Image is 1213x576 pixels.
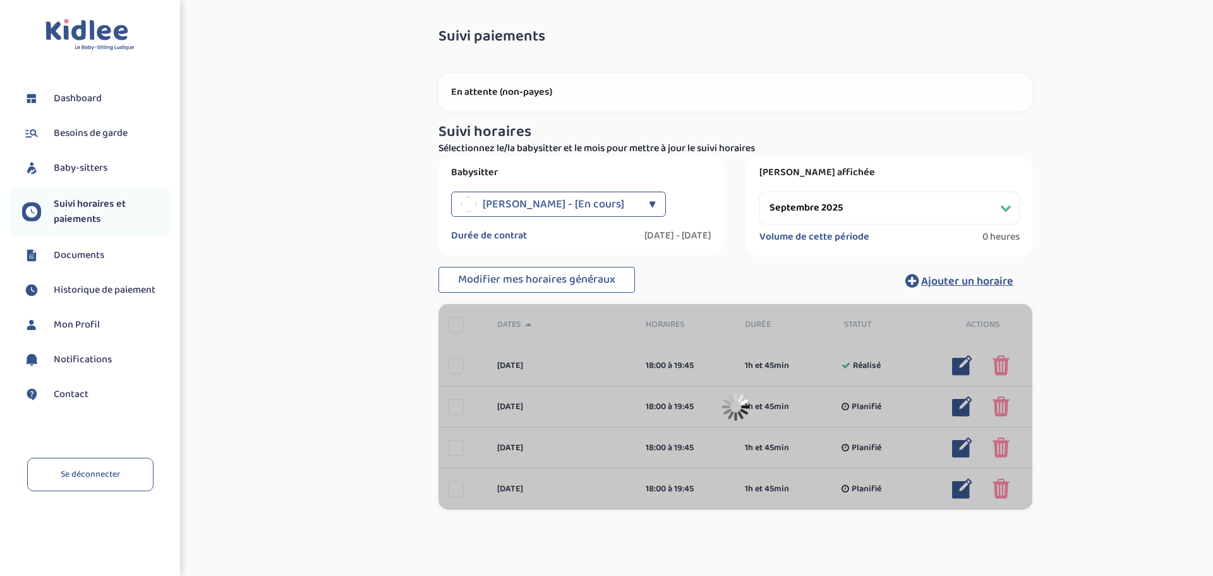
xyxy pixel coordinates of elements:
[22,197,171,227] a: Suivi horaires et paiements
[27,458,154,491] a: Se déconnecter
[22,246,171,265] a: Documents
[438,141,1032,156] p: Sélectionnez le/la babysitter et le mois pour mettre à jour le suivi horaires
[22,124,41,143] img: besoin.svg
[649,192,656,217] div: ▼
[22,385,171,404] a: Contact
[451,86,1020,99] p: En attente (non-payes)
[644,230,711,242] label: [DATE] - [DATE]
[54,283,155,298] span: Historique de paiement
[54,387,88,402] span: Contact
[22,316,171,334] a: Mon Profil
[759,231,869,243] label: Volume de cette période
[458,271,615,288] span: Modifier mes horaires généraux
[54,317,100,333] span: Mon Profil
[438,124,1032,140] h3: Suivi horaires
[22,89,41,108] img: dashboard.svg
[54,161,107,176] span: Baby-sitters
[886,267,1032,295] button: Ajouter un horaire
[22,202,41,221] img: suivihoraire.svg
[438,267,635,293] button: Modifier mes horaires généraux
[54,248,104,263] span: Documents
[45,19,135,51] img: logo.svg
[22,281,171,300] a: Historique de paiement
[22,385,41,404] img: contact.svg
[22,316,41,334] img: profil.svg
[921,273,1013,290] span: Ajouter un horaire
[54,197,171,227] span: Suivi horaires et paiements
[22,350,171,369] a: Notifications
[54,126,128,141] span: Besoins de garde
[22,159,171,178] a: Baby-sitters
[759,166,1020,179] label: [PERSON_NAME] affichée
[54,352,112,367] span: Notifications
[483,192,624,217] span: [PERSON_NAME] - [En cours]
[22,350,41,369] img: notification.svg
[22,281,41,300] img: suivihoraire.svg
[982,231,1020,243] span: 0 heures
[451,230,527,242] label: Durée de contrat
[451,166,711,179] label: Babysitter
[721,393,750,421] img: loader_sticker.gif
[22,159,41,178] img: babysitters.svg
[22,124,171,143] a: Besoins de garde
[54,91,102,106] span: Dashboard
[22,246,41,265] img: documents.svg
[22,89,171,108] a: Dashboard
[438,28,545,45] span: Suivi paiements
